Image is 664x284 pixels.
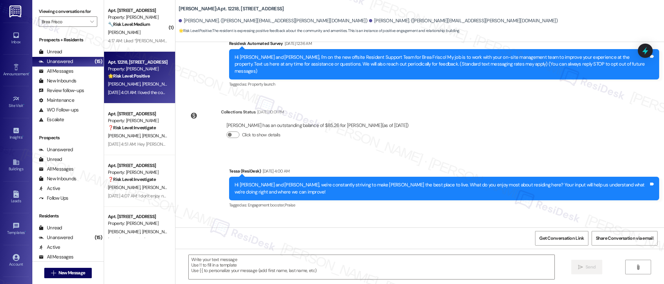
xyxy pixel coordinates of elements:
[248,81,275,87] span: Property launch
[25,229,26,234] span: •
[108,66,168,72] div: Property: [PERSON_NAME]
[39,68,73,75] div: All Messages
[39,234,73,241] div: Unanswered
[44,268,92,278] button: New Message
[29,71,30,75] span: •
[39,6,97,16] label: Viewing conversations for
[108,21,150,27] strong: 🔧 Risk Level: Medium
[39,146,73,153] div: Unanswered
[179,5,284,12] b: [PERSON_NAME]: Apt. 12218, [STREET_ADDRESS]
[142,81,174,87] span: [PERSON_NAME]
[39,225,62,231] div: Unread
[23,102,24,107] span: •
[22,134,23,139] span: •
[636,265,640,270] i: 
[142,133,174,139] span: [PERSON_NAME]
[235,182,649,195] div: Hi [PERSON_NAME] and [PERSON_NAME], we're constantly striving to make [PERSON_NAME] the best plac...
[578,265,583,270] i: 
[3,157,29,174] a: Buildings
[93,233,104,243] div: (15)
[221,109,256,115] div: Collections Status
[51,270,56,276] i: 
[108,59,168,66] div: Apt. 12218, [STREET_ADDRESS]
[39,97,74,104] div: Maintenance
[32,134,104,141] div: Prospects
[229,200,659,210] div: Tagged as:
[229,40,659,49] div: Residesk Automated Survey
[39,156,62,163] div: Unread
[108,7,168,14] div: Apt. [STREET_ADDRESS]
[229,79,659,89] div: Tagged as:
[108,213,168,220] div: Apt. [STREET_ADDRESS]
[283,40,312,47] div: [DATE] 12:36 AM
[39,107,79,113] div: WO Follow-ups
[39,195,69,202] div: Follow Ups
[108,29,140,35] span: [PERSON_NAME]
[108,73,150,79] strong: 🌟 Risk Level: Positive
[235,54,649,75] div: Hi [PERSON_NAME] and [PERSON_NAME], I'm on the new offsite Resident Support Team for Brea Frisco!...
[39,58,73,65] div: Unanswered
[285,202,295,208] span: Praise
[108,220,168,227] div: Property: [PERSON_NAME]
[39,48,62,55] div: Unread
[9,5,23,17] img: ResiDesk Logo
[179,27,460,34] span: : The resident is expressing positive feedback about the community and amenities. This is an inst...
[39,87,84,94] div: Review follow-ups
[248,202,285,208] span: Engagement booster ,
[3,189,29,206] a: Leads
[108,237,600,243] div: [DATE] 4:05 AM: Hi [PERSON_NAME] and [PERSON_NAME], we're constantly striving to make [PERSON_NAM...
[3,252,29,269] a: Account
[227,122,409,129] div: [PERSON_NAME] has an outstanding balance of $85.26 for [PERSON_NAME] (as of [DATE])
[58,269,85,276] span: New Message
[179,17,367,24] div: [PERSON_NAME]. ([PERSON_NAME][EMAIL_ADDRESS][PERSON_NAME][DOMAIN_NAME])
[108,229,142,235] span: [PERSON_NAME]
[108,176,156,182] strong: ❓ Risk Level: Investigate
[261,168,290,174] div: [DATE] 4:00 AM
[108,125,156,131] strong: ❓ Risk Level: Investigate
[3,93,29,111] a: Site Visit •
[39,185,60,192] div: Active
[369,17,558,24] div: [PERSON_NAME]. ([PERSON_NAME][EMAIL_ADDRESS][PERSON_NAME][DOMAIN_NAME])
[108,169,168,176] div: Property: [PERSON_NAME]
[32,37,104,43] div: Prospects + Residents
[108,89,262,95] div: [DATE] 4:01 AM: I loved the community and the amenities were lovey and luxurious.
[142,229,174,235] span: [PERSON_NAME]
[596,235,653,242] span: Share Conversation via email
[142,184,174,190] span: [PERSON_NAME]
[39,116,64,123] div: Escalate
[39,78,76,84] div: New Inbounds
[571,260,603,274] button: Send
[93,57,104,67] div: (15)
[108,184,142,190] span: [PERSON_NAME]
[108,117,168,124] div: Property: [PERSON_NAME]
[229,168,659,177] div: Tessa (ResiDesk)
[32,213,104,219] div: Residents
[539,235,584,242] span: Get Conversation Link
[108,162,168,169] div: Apt. [STREET_ADDRESS]
[3,220,29,238] a: Templates •
[3,30,29,47] a: Inbox
[592,231,658,246] button: Share Conversation via email
[256,109,284,115] div: [DATE] 10:01 PM
[179,28,212,33] strong: 🌟 Risk Level: Positive
[108,81,142,87] span: [PERSON_NAME]
[108,14,168,21] div: Property: [PERSON_NAME]
[42,16,87,27] input: All communities
[108,110,168,117] div: Apt. [STREET_ADDRESS]
[39,244,60,251] div: Active
[90,19,94,24] i: 
[39,166,73,173] div: All Messages
[108,38,281,44] div: 4:17 AM: Liked “[PERSON_NAME] ([PERSON_NAME]): You’re very welcome, [PERSON_NAME]!”
[3,125,29,142] a: Insights •
[585,264,595,270] span: Send
[535,231,588,246] button: Get Conversation Link
[39,175,76,182] div: New Inbounds
[242,131,280,138] label: Click to show details
[108,133,142,139] span: [PERSON_NAME]
[39,254,73,260] div: All Messages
